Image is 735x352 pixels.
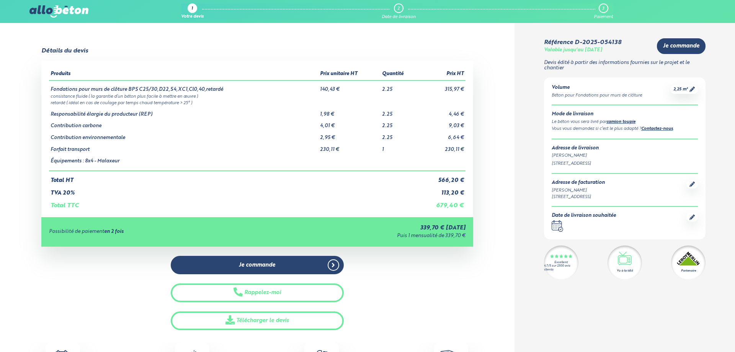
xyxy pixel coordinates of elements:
[266,233,465,239] div: Puis 1 mensualité de 339,70 €
[544,60,706,71] p: Devis édité à partir des informations fournies sur le projet et le chantier
[681,269,696,273] div: Partenaire
[594,3,613,20] a: 3 Paiement
[667,322,727,344] iframe: Help widget launcher
[29,5,88,18] img: allobéton
[49,171,418,184] td: Total HT
[381,68,418,80] th: Quantité
[418,129,465,141] td: 6,64 €
[318,80,381,93] td: 140,43 €
[49,152,318,171] td: Équipements : 8x4 - Malaxeur
[418,117,465,129] td: 9,03 €
[552,152,698,159] div: [PERSON_NAME]
[239,262,275,269] span: Je commande
[49,184,418,196] td: TVA 20%
[191,7,193,11] div: 1
[418,141,465,153] td: 230,11 €
[552,160,698,167] div: [STREET_ADDRESS]
[602,6,604,11] div: 3
[552,119,698,126] div: Le béton vous sera livré par
[49,117,318,129] td: Contribution carbone
[657,38,706,54] a: Je commande
[418,184,465,196] td: 113,20 €
[318,68,381,80] th: Prix unitaire HT
[171,311,344,330] a: Télécharger le devis
[381,106,418,118] td: 2.25
[49,106,318,118] td: Responsabilité élargie du producteur (REP)
[663,43,699,49] span: Je commande
[49,129,318,141] td: Contribution environnementale
[181,15,204,20] div: Votre devis
[554,261,568,264] div: Excellent
[617,269,633,273] div: Vu à la télé
[418,106,465,118] td: 4,46 €
[104,229,124,234] strong: en 2 fois
[49,93,466,99] td: consistance fluide ( la garantie d’un béton plus facile à mettre en œuvre )
[381,80,418,93] td: 2.25
[641,127,673,131] a: Contactez-nous
[418,171,465,184] td: 566,20 €
[544,264,578,271] div: 4.7/5 sur 2300 avis clients
[49,99,466,106] td: retardé ( idéal en cas de coulage par temps chaud température > 25° )
[552,187,605,194] div: [PERSON_NAME]
[49,229,266,235] div: Possibilité de paiement
[266,225,465,231] div: 339,70 € [DATE]
[381,129,418,141] td: 2.25
[49,141,318,153] td: Forfait transport
[49,80,318,93] td: Fondations pour murs de clôture BPS C25/30,D22,S4,XC1,Cl0,40,retardé
[552,146,698,151] div: Adresse de livraison
[318,106,381,118] td: 1,98 €
[544,39,621,46] div: Référence D-2025-054138
[49,68,318,80] th: Produits
[41,47,88,54] div: Détails du devis
[544,47,602,53] div: Valable jusqu'au [DATE]
[552,111,698,117] div: Mode de livraison
[49,196,418,209] td: Total TTC
[381,141,418,153] td: 1
[397,6,400,11] div: 2
[552,126,698,133] div: Vous vous demandez si c’est le plus adapté ? .
[318,129,381,141] td: 2,95 €
[171,256,344,275] a: Je commande
[171,283,344,302] button: Rappelez-moi
[552,92,642,99] div: Béton pour Fondations pour murs de clôture
[552,85,642,91] div: Volume
[552,213,616,219] div: Date de livraison souhaitée
[382,15,416,20] div: Date de livraison
[181,3,204,20] a: 1 Votre devis
[418,80,465,93] td: 315,97 €
[382,3,416,20] a: 2 Date de livraison
[418,68,465,80] th: Prix HT
[552,194,605,200] div: [STREET_ADDRESS]
[318,117,381,129] td: 4,01 €
[594,15,613,20] div: Paiement
[418,196,465,209] td: 679,40 €
[552,180,605,186] div: Adresse de facturation
[381,117,418,129] td: 2.25
[606,120,635,124] a: camion toupie
[318,141,381,153] td: 230,11 €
